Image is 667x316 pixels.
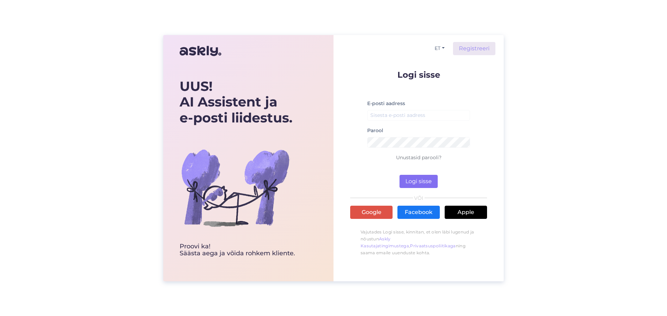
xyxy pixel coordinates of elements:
[413,196,425,200] span: VÕI
[180,132,291,243] img: bg-askly
[361,236,409,248] a: Askly Kasutajatingimustega
[453,42,495,55] a: Registreeri
[410,243,455,248] a: Privaatsuspoliitikaga
[400,175,438,188] button: Logi sisse
[445,206,487,219] a: Apple
[367,110,470,121] input: Sisesta e-posti aadress
[367,100,405,107] label: E-posti aadress
[432,43,447,53] button: ET
[180,243,295,257] div: Proovi ka! Säästa aega ja võida rohkem kliente.
[396,154,442,161] a: Unustasid parooli?
[350,225,487,260] p: Vajutades Logi sisse, kinnitan, et olen läbi lugenud ja nõustun , ning saama emaile uuenduste kohta.
[367,127,383,134] label: Parool
[180,78,295,126] div: UUS! AI Assistent ja e-posti liidestus.
[180,43,221,59] img: Askly
[397,206,440,219] a: Facebook
[350,70,487,79] p: Logi sisse
[350,206,393,219] a: Google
